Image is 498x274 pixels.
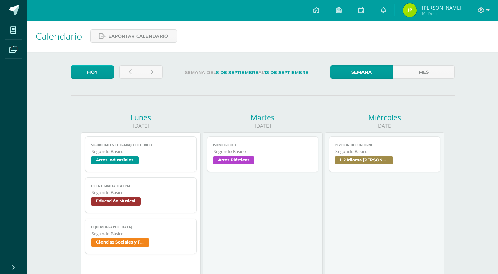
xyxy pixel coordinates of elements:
[91,197,141,206] span: Educación Musical
[207,136,319,172] a: Isométrico 3Segundo BásicoArtes Plásticas
[36,29,82,42] span: Calendario
[403,3,417,17] img: 6154e03aeff64199c31ed8dca6dae42e.png
[422,10,461,16] span: Mi Perfil
[335,149,435,154] span: Segundo Básico
[91,225,191,229] span: El [DEMOGRAPHIC_DATA]
[335,143,435,147] span: Revisión de cuaderno
[91,184,191,188] span: Escenografía teatral
[330,65,392,79] a: Semana
[213,143,313,147] span: Isométrico 3
[92,149,191,154] span: Segundo Básico
[214,149,313,154] span: Segundo Básico
[168,65,325,79] label: Semana del al
[91,143,191,147] span: Seguridad en el trabajo eléctrico
[92,190,191,196] span: Segundo Básico
[329,136,440,172] a: Revisión de cuadernoSegundo BásicoL.2 Idioma [PERSON_NAME]
[393,65,455,79] a: Mes
[85,136,197,172] a: Seguridad en el trabajo eléctricoSegundo BásicoArtes Industriales
[71,65,114,79] a: Hoy
[81,113,201,122] div: Lunes
[203,122,322,129] div: [DATE]
[264,70,308,75] strong: 13 de Septiembre
[91,156,139,164] span: Artes Industriales
[325,122,444,129] div: [DATE]
[216,70,258,75] strong: 8 de Septiembre
[422,4,461,11] span: [PERSON_NAME]
[335,156,393,164] span: L.2 Idioma [PERSON_NAME]
[81,122,201,129] div: [DATE]
[85,219,197,254] a: El [DEMOGRAPHIC_DATA]Segundo BásicoCiencias Sociales y Formación Ciudadana
[90,29,177,43] a: Exportar calendario
[85,177,197,213] a: Escenografía teatralSegundo BásicoEducación Musical
[91,238,149,247] span: Ciencias Sociales y Formación Ciudadana
[325,113,444,122] div: Miércoles
[203,113,322,122] div: Martes
[92,231,191,237] span: Segundo Básico
[213,156,254,164] span: Artes Plásticas
[108,30,168,42] span: Exportar calendario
